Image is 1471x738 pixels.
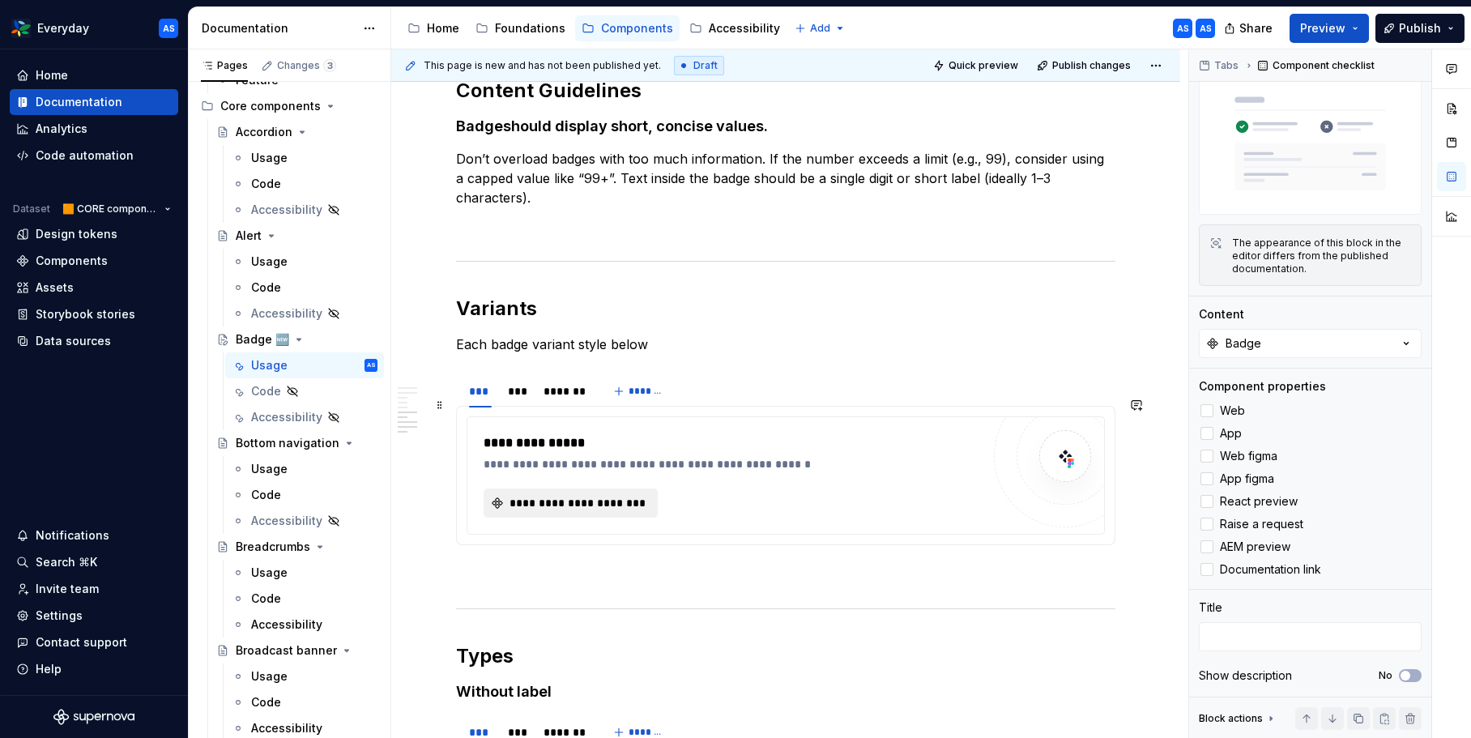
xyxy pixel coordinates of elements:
[220,98,321,114] div: Core components
[601,20,673,36] div: Components
[13,203,50,215] div: Dataset
[469,15,572,41] a: Foundations
[1052,59,1131,72] span: Publish changes
[251,565,288,581] div: Usage
[163,22,175,35] div: AS
[1177,22,1189,35] div: AS
[236,642,337,659] div: Broadcast banner
[10,576,178,602] a: Invite team
[1379,669,1392,682] label: No
[251,305,322,322] div: Accessibility
[36,581,99,597] div: Invite team
[1239,20,1273,36] span: Share
[36,306,135,322] div: Storybook stories
[236,124,292,140] div: Accordion
[194,93,384,119] div: Core components
[251,668,288,685] div: Usage
[456,149,1115,207] p: Don’t overload badges with too much information. If the number exceeds a limit (e.g., 99), consid...
[1214,59,1239,72] span: Tabs
[1300,20,1345,36] span: Preview
[456,117,503,134] strong: Badge
[210,119,384,145] a: Accordion
[10,275,178,301] a: Assets
[225,145,384,171] a: Usage
[10,549,178,575] button: Search ⌘K
[10,62,178,88] a: Home
[225,275,384,301] a: Code
[36,226,117,242] div: Design tokens
[210,326,384,352] a: Badge 🆕
[456,643,1115,669] h2: Types
[36,121,87,137] div: Analytics
[202,20,355,36] div: Documentation
[251,694,281,710] div: Code
[225,586,384,612] a: Code
[11,19,31,38] img: 551ca721-6c59-42a7-accd-e26345b0b9d6.png
[251,487,281,503] div: Code
[1220,540,1290,553] span: AEM preview
[1220,450,1277,463] span: Web figma
[225,612,384,638] a: Accessibility
[225,171,384,197] a: Code
[1199,329,1422,358] button: Badge
[10,143,178,169] a: Code automation
[1220,404,1245,417] span: Web
[367,357,376,373] div: AS
[401,12,787,45] div: Page tree
[251,616,322,633] div: Accessibility
[10,116,178,142] a: Analytics
[236,331,289,348] div: Badge 🆕
[251,720,322,736] div: Accessibility
[225,482,384,508] a: Code
[36,147,134,164] div: Code automation
[427,20,459,36] div: Home
[210,534,384,560] a: Breadcrumbs
[251,202,322,218] div: Accessibility
[3,11,185,45] button: EverydayAS
[790,17,851,40] button: Add
[1199,306,1244,322] div: Content
[36,279,74,296] div: Assets
[225,197,384,223] a: Accessibility
[251,254,288,270] div: Usage
[251,176,281,192] div: Code
[1220,427,1242,440] span: App
[36,634,127,651] div: Contact support
[1399,20,1441,36] span: Publish
[323,59,336,72] span: 3
[251,409,322,425] div: Accessibility
[495,20,565,36] div: Foundations
[1199,378,1326,395] div: Component properties
[225,378,384,404] a: Code
[251,279,281,296] div: Code
[201,59,248,72] div: Pages
[225,508,384,534] a: Accessibility
[251,513,322,529] div: Accessibility
[10,523,178,548] button: Notifications
[1194,54,1246,77] button: Tabs
[225,560,384,586] a: Usage
[36,94,122,110] div: Documentation
[10,221,178,247] a: Design tokens
[10,301,178,327] a: Storybook stories
[225,689,384,715] a: Code
[53,709,134,725] a: Supernova Logo
[928,54,1025,77] button: Quick preview
[55,198,178,220] button: 🟧 CORE components
[225,301,384,326] a: Accessibility
[1199,712,1263,725] div: Block actions
[210,430,384,456] a: Bottom navigation
[36,253,108,269] div: Components
[277,59,336,72] div: Changes
[456,296,1115,322] h2: Variants
[467,416,1105,535] section-item: web
[236,539,310,555] div: Breadcrumbs
[575,15,680,41] a: Components
[10,328,178,354] a: Data sources
[693,59,718,72] span: Draft
[683,15,787,41] a: Accessibility
[251,383,281,399] div: Code
[236,435,339,451] div: Bottom navigation
[1200,22,1212,35] div: AS
[251,591,281,607] div: Code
